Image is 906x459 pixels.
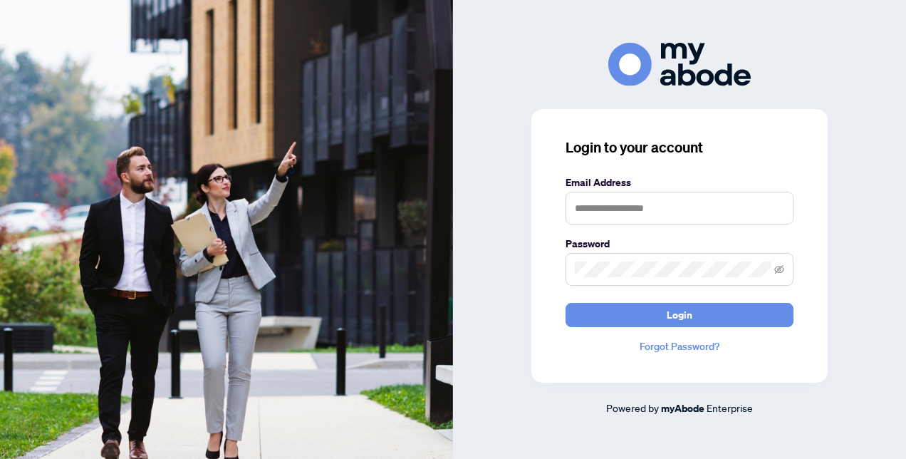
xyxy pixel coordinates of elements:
[774,264,784,274] span: eye-invisible
[667,304,692,326] span: Login
[566,303,793,327] button: Login
[566,175,793,190] label: Email Address
[707,401,753,414] span: Enterprise
[566,138,793,158] h3: Login to your account
[661,401,704,416] a: myAbode
[566,236,793,252] label: Password
[566,339,793,354] a: Forgot Password?
[606,401,659,414] span: Powered by
[608,43,751,86] img: ma-logo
